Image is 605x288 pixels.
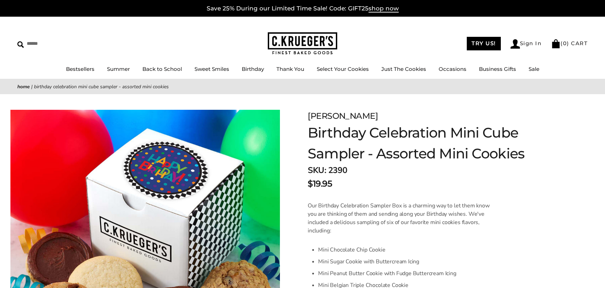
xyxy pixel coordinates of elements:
a: TRY US! [467,37,501,50]
a: Just The Cookies [381,66,426,72]
span: | [31,83,33,90]
a: Occasions [439,66,466,72]
p: Our Birthday Celebration Sampler Box is a charming way to let them know you are thinking of them ... [308,201,498,235]
a: Sweet Smiles [194,66,229,72]
img: Search [17,41,24,48]
a: Thank You [276,66,304,72]
span: shop now [368,5,399,13]
a: Summer [107,66,130,72]
a: Save 25% During our Limited Time Sale! Code: GIFT25shop now [207,5,399,13]
span: Birthday Celebration Mini Cube Sampler - Assorted Mini Cookies [34,83,169,90]
span: $19.95 [308,178,332,190]
a: Home [17,83,30,90]
img: Account [511,39,520,49]
div: [PERSON_NAME] [308,110,529,122]
img: C.KRUEGER'S [268,32,337,55]
a: Select Your Cookies [317,66,369,72]
span: Mini Peanut Butter Cookie with Fudge Buttercream Icing [318,270,456,277]
strong: SKU: [308,165,326,176]
a: Sign In [511,39,542,49]
a: Back to School [142,66,182,72]
h1: Birthday Celebration Mini Cube Sampler - Assorted Mini Cookies [308,122,529,164]
img: Bag [551,39,561,48]
span: 0 [563,40,567,47]
a: Birthday [242,66,264,72]
nav: breadcrumbs [17,83,588,91]
span: Mini Sugar Cookie with Buttercream Icing [318,258,419,265]
span: 2390 [328,165,347,176]
a: Sale [529,66,539,72]
a: Business Gifts [479,66,516,72]
input: Search [17,38,100,49]
a: Bestsellers [66,66,94,72]
a: (0) CART [551,40,588,47]
span: Mini Chocolate Chip Cookie [318,246,385,254]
